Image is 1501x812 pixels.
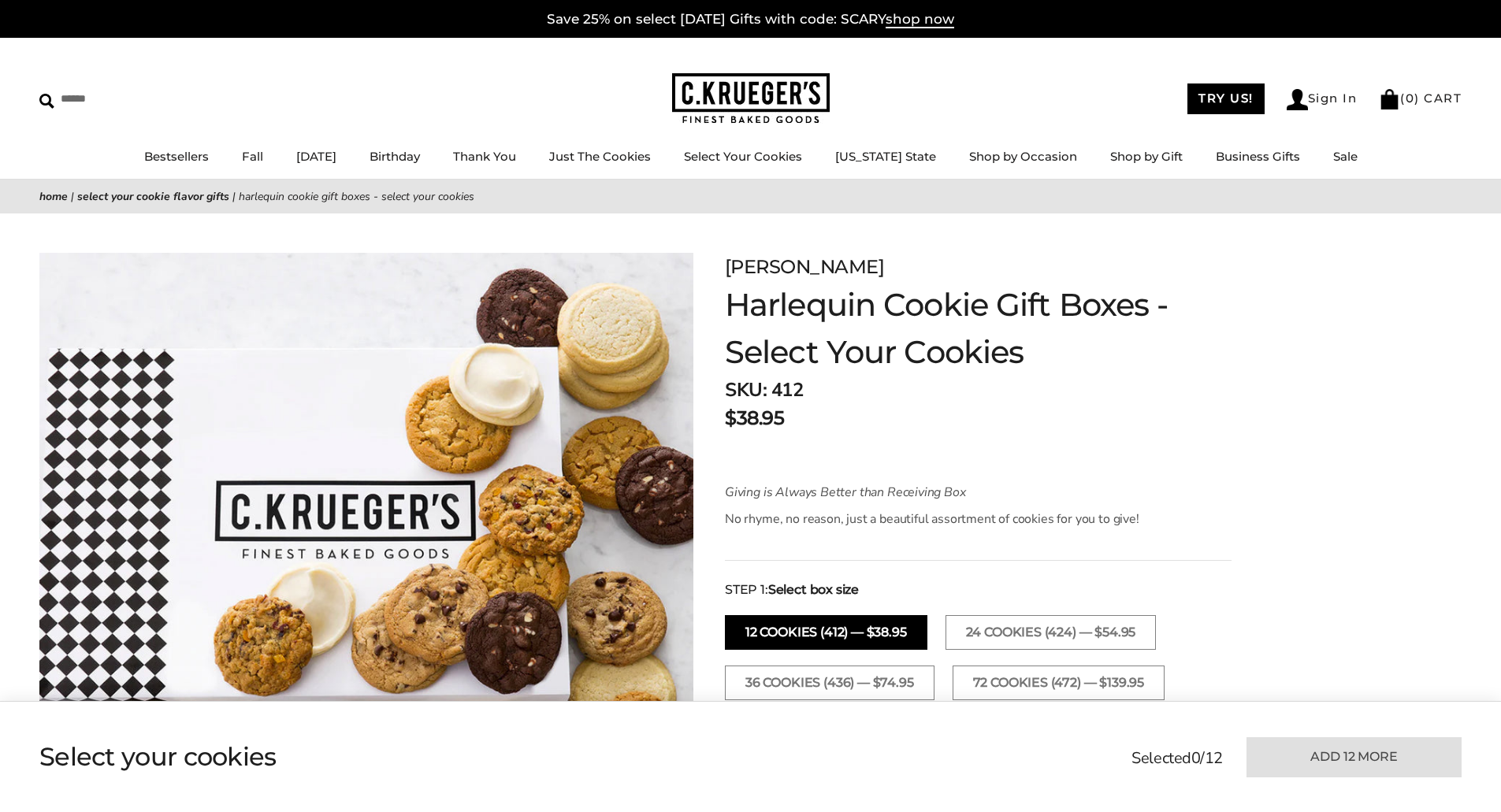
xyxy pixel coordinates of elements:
[1287,89,1358,110] a: Sign In
[39,187,1462,206] nav: breadcrumbs
[1379,89,1400,109] img: Bag
[547,11,954,28] a: Save 25% on select [DATE] Gifts with code: SCARYshop now
[77,189,229,204] a: Select Your Cookie Flavor Gifts
[453,149,516,164] a: Thank You
[39,94,54,109] img: Search
[725,253,1232,281] p: [PERSON_NAME]
[969,149,1077,164] a: Shop by Occasion
[144,149,209,164] a: Bestsellers
[953,666,1165,700] button: 72 Cookies (472) — $139.95
[725,404,784,432] p: $38.95
[725,377,767,402] strong: SKU:
[684,149,802,164] a: Select Your Cookies
[1406,91,1415,106] span: 0
[370,149,420,164] a: Birthday
[725,666,934,700] button: 36 Cookies (436) — $74.95
[1216,149,1300,164] a: Business Gifts
[239,189,474,204] span: Harlequin Cookie Gift Boxes - Select Your Cookies
[725,510,1156,528] p: No rhyme, no reason, just a beautiful assortment of cookies for you to give!
[1205,747,1223,769] span: 12
[296,149,336,164] a: [DATE]
[725,484,966,501] em: Giving is Always Better than Receiving Box
[725,615,927,650] button: 12 Cookies (412) — $38.95
[39,87,227,111] input: Search
[672,73,830,124] img: C.KRUEGER'S
[946,615,1157,650] button: 24 Cookies (424) — $54.95
[71,189,74,204] span: |
[39,189,68,204] a: Home
[1187,83,1265,114] a: TRY US!
[886,11,954,28] span: shop now
[232,189,236,204] span: |
[835,149,936,164] a: [US_STATE] State
[768,580,859,599] strong: Select box size
[725,281,1232,376] h1: Harlequin Cookie Gift Boxes - Select Your Cookies
[549,149,651,164] a: Just The Cookies
[1333,149,1358,164] a: Sale
[725,580,1232,599] div: STEP 1:
[1379,91,1462,106] a: (0) CART
[771,377,804,402] span: 412
[1246,737,1462,777] button: Add 12 more
[1131,747,1223,770] p: Selected /
[1287,89,1308,110] img: Account
[242,149,263,164] a: Fall
[1191,747,1201,769] span: 0
[1110,149,1183,164] a: Shop by Gift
